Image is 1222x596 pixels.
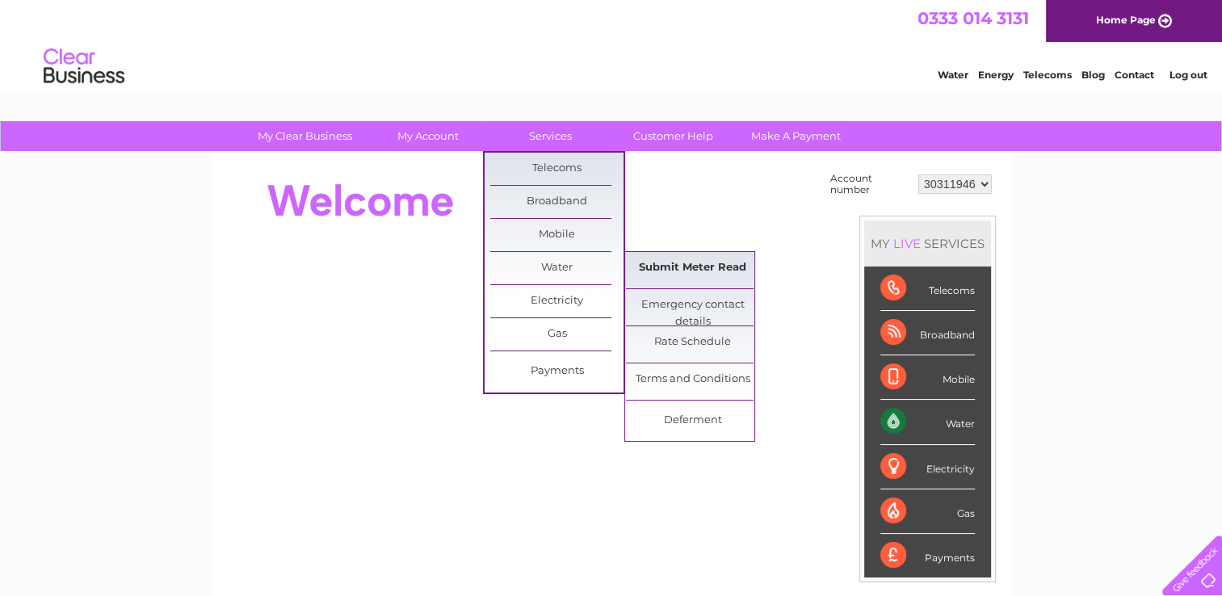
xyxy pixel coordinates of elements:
a: 0333 014 3131 [918,8,1029,28]
img: logo.png [43,42,125,91]
a: Broadband [490,186,624,218]
div: Broadband [880,311,975,355]
a: Electricity [490,285,624,317]
a: Telecoms [490,153,624,185]
a: My Clear Business [238,121,372,151]
a: Energy [978,69,1014,81]
a: Emergency contact details [626,289,759,321]
div: Water [880,400,975,444]
a: Terms and Conditions [626,363,759,396]
a: Contact [1115,69,1154,81]
div: Electricity [880,445,975,489]
a: Make A Payment [729,121,863,151]
a: Payments [490,355,624,388]
td: Account number [826,169,914,199]
a: Customer Help [607,121,740,151]
div: Mobile [880,355,975,400]
a: Blog [1081,69,1105,81]
a: Rate Schedule [626,326,759,359]
div: MY SERVICES [864,220,991,267]
a: Log out [1169,69,1207,81]
a: Submit Meter Read [626,252,759,284]
a: Deferment [626,405,759,437]
div: Telecoms [880,267,975,311]
a: Water [490,252,624,284]
a: Telecoms [1023,69,1072,81]
div: Payments [880,534,975,577]
a: My Account [361,121,494,151]
div: Gas [880,489,975,534]
a: Water [938,69,968,81]
a: Services [484,121,617,151]
a: Gas [490,318,624,350]
div: LIVE [890,236,924,251]
div: Clear Business is a trading name of Verastar Limited (registered in [GEOGRAPHIC_DATA] No. 3667643... [230,9,993,78]
a: Mobile [490,219,624,251]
